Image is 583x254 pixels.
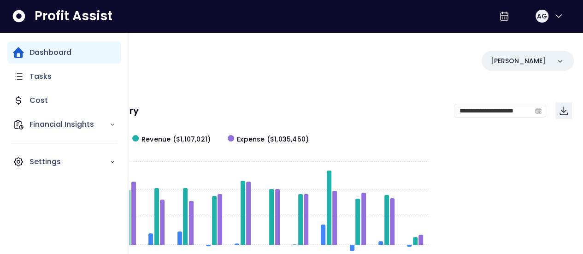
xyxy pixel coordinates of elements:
p: Cost [29,95,48,106]
span: AG [537,12,547,21]
span: Expense ($1,035,450) [237,135,309,144]
button: Download [555,102,572,119]
span: Revenue ($1,107,021) [141,135,211,144]
p: Settings [29,156,109,167]
p: Financial Insights [29,119,109,130]
span: Profit Assist [35,8,112,24]
p: [PERSON_NAME] [491,56,546,66]
p: Tasks [29,71,52,82]
svg: calendar [535,107,542,114]
p: Dashboard [29,47,71,58]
